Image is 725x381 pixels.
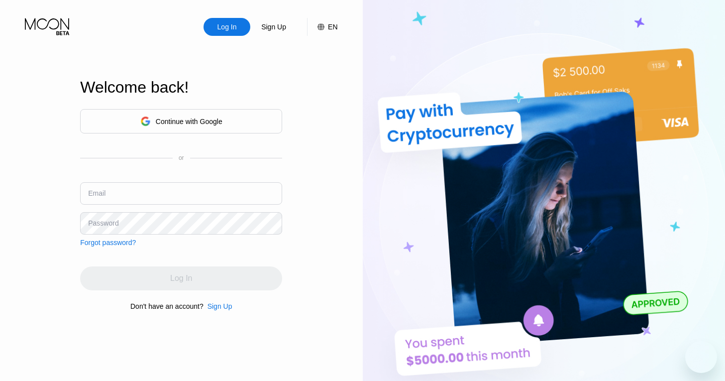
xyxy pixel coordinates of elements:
div: Log In [216,22,238,32]
div: Sign Up [250,18,297,36]
div: or [179,154,184,161]
div: Log In [204,18,250,36]
div: Sign Up [260,22,287,32]
div: Continue with Google [80,109,282,133]
div: Continue with Google [156,118,222,126]
div: Email [88,189,105,197]
div: Forgot password? [80,239,136,247]
div: Sign Up [204,302,232,310]
div: EN [307,18,337,36]
iframe: Button to launch messaging window [685,341,717,373]
div: Sign Up [207,302,232,310]
div: EN [328,23,337,31]
div: Password [88,219,118,227]
div: Don't have an account? [130,302,204,310]
div: Welcome back! [80,78,282,97]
